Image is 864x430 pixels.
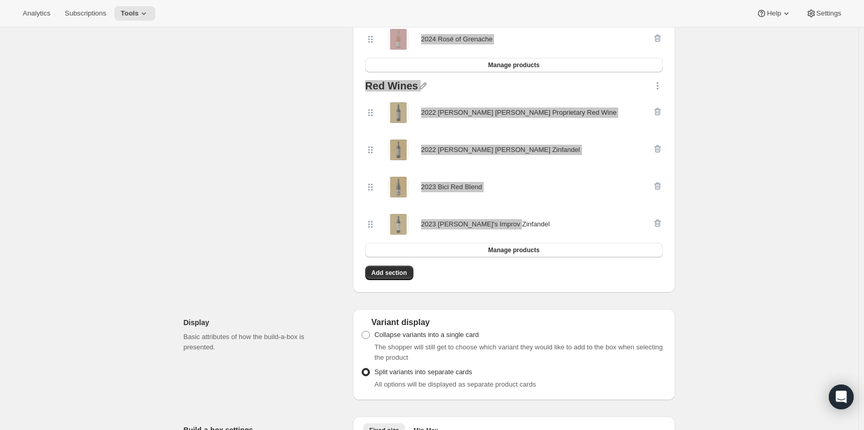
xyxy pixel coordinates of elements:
[184,332,336,352] p: Basic attributes of how the build-a-box is presented.
[23,9,50,18] span: Analytics
[375,380,536,388] span: All options will be displayed as separate product cards
[365,243,663,257] button: Manage products
[488,61,539,69] span: Manage products
[58,6,112,21] button: Subscriptions
[829,385,854,409] div: Open Intercom Messenger
[365,58,663,72] button: Manage products
[421,182,482,192] div: 2023 Bici Red Blend
[121,9,139,18] span: Tools
[375,368,472,376] span: Split variants into separate cards
[361,317,667,328] div: Variant display
[800,6,847,21] button: Settings
[421,219,550,229] div: 2023 [PERSON_NAME]'s Improv Zinfandel
[816,9,841,18] span: Settings
[371,269,407,277] span: Add section
[750,6,797,21] button: Help
[488,246,539,254] span: Manage products
[375,343,663,361] span: The shopper will still get to choose which variant they would like to add to the box when selecti...
[365,266,413,280] button: Add section
[365,81,418,94] div: Red Wines
[184,317,336,328] h2: Display
[65,9,106,18] span: Subscriptions
[767,9,781,18] span: Help
[421,108,617,118] div: 2022 [PERSON_NAME] [PERSON_NAME] Proprietary Red Wine
[375,331,479,339] span: Collapse variants into a single card
[421,145,580,155] div: 2022 [PERSON_NAME] [PERSON_NAME] Zinfandel
[114,6,155,21] button: Tools
[421,34,493,44] div: 2024 Rosé of Grenache
[17,6,56,21] button: Analytics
